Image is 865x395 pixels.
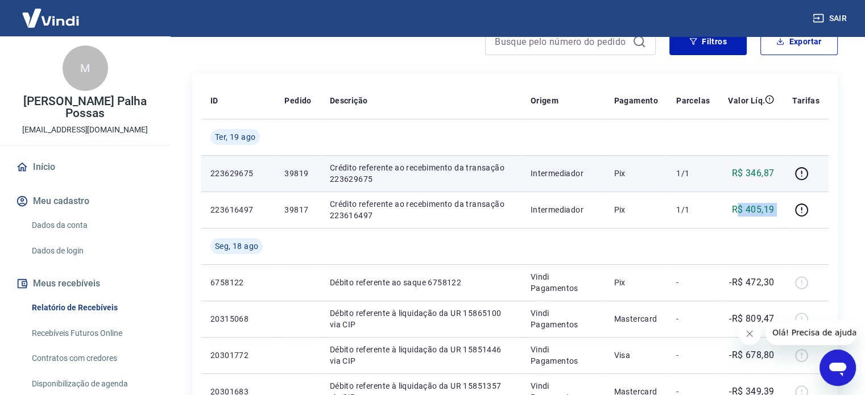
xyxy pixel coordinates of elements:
[669,28,747,55] button: Filtros
[531,271,596,294] p: Vindi Pagamentos
[27,322,156,345] a: Recebíveis Futuros Online
[210,95,218,106] p: ID
[614,204,658,215] p: Pix
[495,33,628,50] input: Busque pelo número do pedido
[27,296,156,319] a: Relatório de Recebíveis
[614,277,658,288] p: Pix
[215,131,255,143] span: Ter, 19 ago
[676,277,710,288] p: -
[14,1,88,35] img: Vindi
[676,350,710,361] p: -
[732,203,775,217] p: R$ 405,19
[330,198,512,221] p: Crédito referente ao recebimento da transação 223616497
[729,312,774,326] p: -R$ 809,47
[765,320,856,345] iframe: Mensagem da empresa
[215,240,258,252] span: Seg, 18 ago
[676,95,710,106] p: Parcelas
[284,168,311,179] p: 39819
[728,95,765,106] p: Valor Líq.
[676,204,710,215] p: 1/1
[210,168,266,179] p: 223629675
[27,214,156,237] a: Dados da conta
[210,350,266,361] p: 20301772
[676,313,710,325] p: -
[330,162,512,185] p: Crédito referente ao recebimento da transação 223629675
[810,8,851,29] button: Sair
[531,344,596,367] p: Vindi Pagamentos
[14,155,156,180] a: Início
[531,95,558,106] p: Origem
[210,313,266,325] p: 20315068
[330,95,368,106] p: Descrição
[27,239,156,263] a: Dados de login
[22,124,148,136] p: [EMAIL_ADDRESS][DOMAIN_NAME]
[284,204,311,215] p: 39817
[284,95,311,106] p: Pedido
[792,95,820,106] p: Tarifas
[729,348,774,362] p: -R$ 678,80
[210,277,266,288] p: 6758122
[820,350,856,386] iframe: Botão para abrir a janela de mensagens
[210,204,266,215] p: 223616497
[63,45,108,91] div: M
[7,8,96,17] span: Olá! Precisa de ajuda?
[531,307,596,330] p: Vindi Pagamentos
[330,344,512,367] p: Débito referente à liquidação da UR 15851446 via CIP
[330,277,512,288] p: Débito referente ao saque 6758122
[732,167,775,180] p: R$ 346,87
[14,271,156,296] button: Meus recebíveis
[729,276,774,289] p: -R$ 472,30
[738,322,761,345] iframe: Fechar mensagem
[614,95,658,106] p: Pagamento
[9,95,161,119] p: [PERSON_NAME] Palha Possas
[14,189,156,214] button: Meu cadastro
[27,347,156,370] a: Contratos com credores
[614,350,658,361] p: Visa
[531,204,596,215] p: Intermediador
[614,168,658,179] p: Pix
[614,313,658,325] p: Mastercard
[330,307,512,330] p: Débito referente à liquidação da UR 15865100 via CIP
[760,28,838,55] button: Exportar
[676,168,710,179] p: 1/1
[531,168,596,179] p: Intermediador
